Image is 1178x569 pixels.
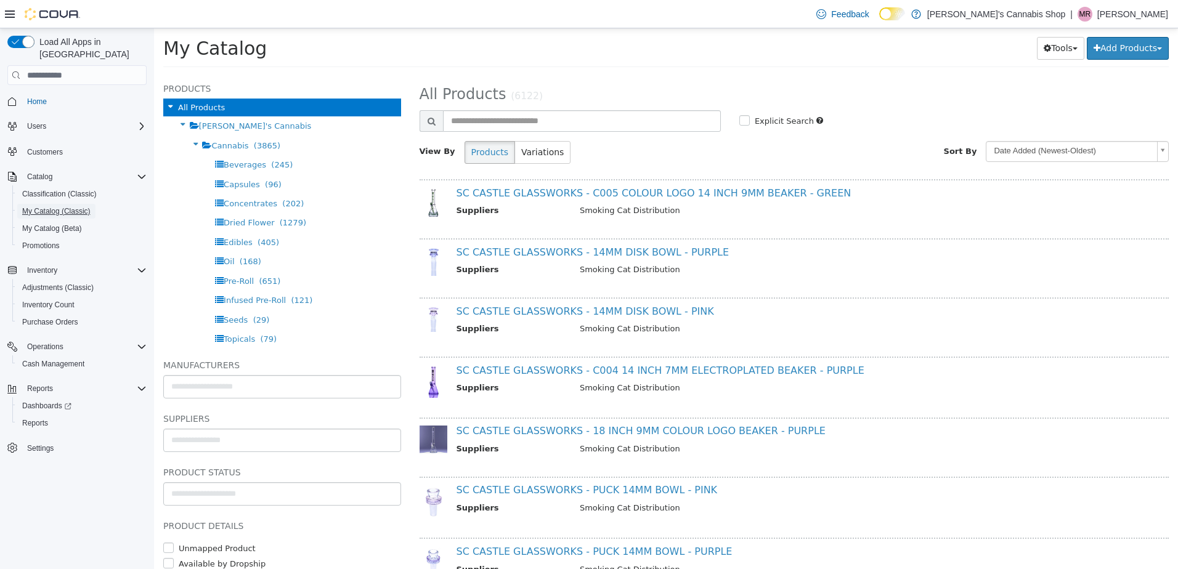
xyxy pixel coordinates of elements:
a: Home [22,94,52,109]
span: Classification (Classic) [22,189,97,199]
span: (651) [105,248,126,257]
span: Settings [27,443,54,453]
td: Smoking Cat Distribution [416,353,988,369]
span: (245) [117,132,139,141]
span: Users [27,121,46,131]
button: Settings [2,439,152,457]
button: Reports [12,414,152,432]
h5: Manufacturers [9,329,247,344]
a: SC CASTLE GLASSWORKS - PUCK 14MM BOWL - PURPLE [303,517,579,529]
span: Pre-Roll [70,248,100,257]
p: [PERSON_NAME] [1097,7,1168,22]
span: Edibles [70,209,99,219]
a: Settings [22,441,59,456]
span: Adjustments (Classic) [22,283,94,293]
span: Dried Flower [70,190,120,199]
span: My Catalog (Classic) [22,206,91,216]
span: (96) [111,151,128,161]
img: 150 [266,397,293,425]
span: Cash Management [17,357,147,371]
img: 150 [266,337,293,369]
button: Adjustments (Classic) [12,279,152,296]
td: Smoking Cat Distribution [416,474,988,489]
span: Settings [22,440,147,456]
td: Smoking Cat Distribution [416,294,988,310]
span: Reports [27,384,53,393]
span: Reports [17,416,147,430]
span: My Catalog (Beta) [17,221,147,236]
h5: Product Status [9,437,247,451]
p: | [1070,7,1073,22]
span: Capsules [70,151,106,161]
th: Suppliers [303,474,416,489]
span: Adjustments (Classic) [17,280,147,295]
button: Inventory [2,262,152,279]
label: Unmapped Product [22,514,102,527]
span: Date Added (Newest-Oldest) [832,113,998,132]
span: Beverages [70,132,112,141]
span: Load All Apps in [GEOGRAPHIC_DATA] [35,36,147,60]
span: Home [22,94,147,109]
span: Promotions [17,238,147,253]
span: All Products [24,75,71,84]
a: Purchase Orders [17,315,83,329]
th: Suppliers [303,414,416,430]
th: Suppliers [303,535,416,551]
a: My Catalog (Beta) [17,221,87,236]
span: Classification (Classic) [17,187,147,201]
a: Dashboards [12,397,152,414]
label: Available by Dropship [22,530,112,542]
span: (1279) [126,190,152,199]
td: Smoking Cat Distribution [416,535,988,551]
span: View By [266,118,301,127]
img: 150 [266,159,293,188]
span: Customers [27,147,63,157]
span: Infused Pre-Roll [70,267,132,276]
span: (202) [128,171,150,180]
span: Feedback [831,8,869,20]
span: Dark Mode [879,20,880,21]
button: Inventory [22,263,62,278]
span: Catalog [27,172,52,182]
span: MR [1079,7,1091,22]
a: SC CASTLE GLASSWORKS - 14MM DISK BOWL - PURPLE [303,218,575,230]
td: Smoking Cat Distribution [416,414,988,430]
span: Reports [22,418,48,428]
a: SC CASTLE GLASSWORKS - C005 COLOUR LOGO 14 INCH 9MM BEAKER - GREEN [303,159,697,171]
th: Suppliers [303,176,416,192]
button: Users [2,118,152,135]
span: Dashboards [22,401,71,411]
img: Cova [25,8,80,20]
button: My Catalog (Beta) [12,220,152,237]
span: Oil [70,228,80,238]
img: 150 [266,278,293,304]
a: Customers [22,145,68,159]
nav: Complex example [7,87,147,489]
button: Inventory Count [12,296,152,313]
h5: Product Details [9,490,247,505]
span: Purchase Orders [22,317,78,327]
a: Date Added (Newest-Oldest) [832,113,1015,134]
span: Inventory Count [17,297,147,312]
img: 150 [266,456,293,490]
button: Operations [22,339,68,354]
span: Cannabis [57,113,94,122]
th: Suppliers [303,294,416,310]
button: Home [2,92,152,110]
span: Promotions [22,241,60,251]
span: Topicals [70,306,101,315]
button: Products [311,113,361,135]
h5: Products [9,53,247,68]
button: Cash Management [12,355,152,373]
button: Add Products [933,9,1015,31]
th: Suppliers [303,235,416,251]
span: Sort By [790,118,823,127]
span: Reports [22,381,147,396]
button: Purchase Orders [12,313,152,331]
span: Inventory Count [22,300,75,310]
span: Concentrates [70,171,123,180]
span: Customers [22,143,147,159]
img: 150 [266,518,293,547]
small: (6122) [357,62,389,73]
span: Users [22,119,147,134]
